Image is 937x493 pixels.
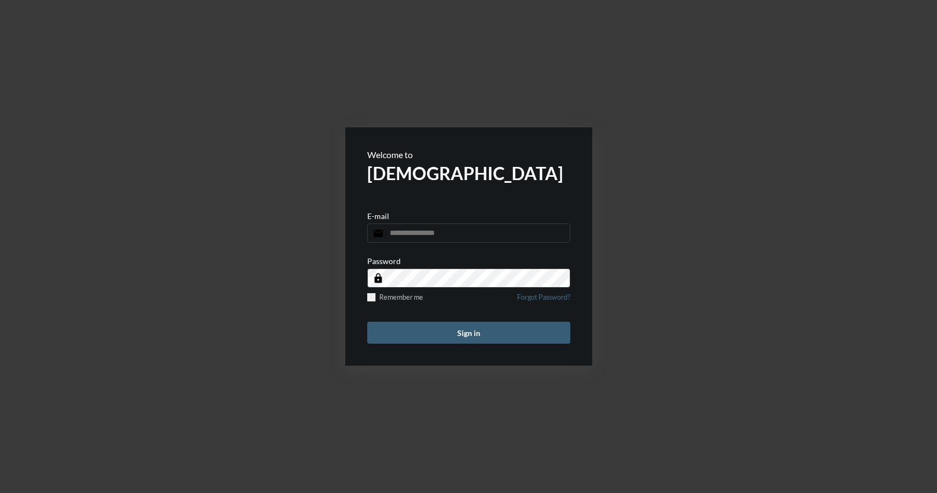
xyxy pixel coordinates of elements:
[367,256,401,266] p: Password
[367,293,423,301] label: Remember me
[367,149,570,160] p: Welcome to
[367,211,389,221] p: E-mail
[367,163,570,184] h2: [DEMOGRAPHIC_DATA]
[367,322,570,344] button: Sign in
[517,293,570,308] a: Forgot Password?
